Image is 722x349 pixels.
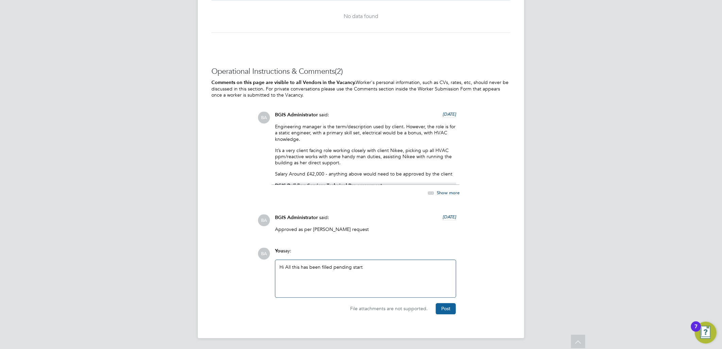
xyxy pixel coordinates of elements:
[443,111,456,117] span: [DATE]
[350,305,428,312] span: File attachments are not supported.
[319,214,329,220] span: said:
[211,79,511,98] p: Worker's personal information, such as CVs, rates, etc, should never be discussed in this section...
[258,214,270,226] span: BA
[275,215,318,220] span: BGIS Administrator
[694,327,698,335] div: 7
[437,190,460,196] span: Show more
[443,214,456,220] span: [DATE]
[258,248,270,260] span: BA
[436,303,456,314] button: Post
[275,171,456,177] p: Salary Around £42,000 - anything above would need to be approved by the client
[275,112,318,118] span: BGIS Administrator
[211,80,356,85] b: Comments on this page are visible to all Vendors in the Vacancy.
[218,13,504,20] div: No data found
[275,183,383,188] strong: BGIS Building Services Technical Pre-assessment.
[275,123,456,142] p: Engineering manager is the term/description used by client. However, the role is for a static eng...
[335,67,343,76] span: (2)
[275,147,456,166] p: It’s a very client facing role working closely with client Nikee, picking up all HVAC ppm/reactiv...
[211,67,511,77] h3: Operational Instructions & Comments
[275,248,456,260] div: say:
[695,322,717,344] button: Open Resource Center, 7 new notifications
[275,226,456,232] p: Approved as per [PERSON_NAME] request
[319,112,329,118] span: said:
[275,248,283,254] span: You
[279,264,452,293] div: Hi All this has been filled pending start
[258,112,270,123] span: BA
